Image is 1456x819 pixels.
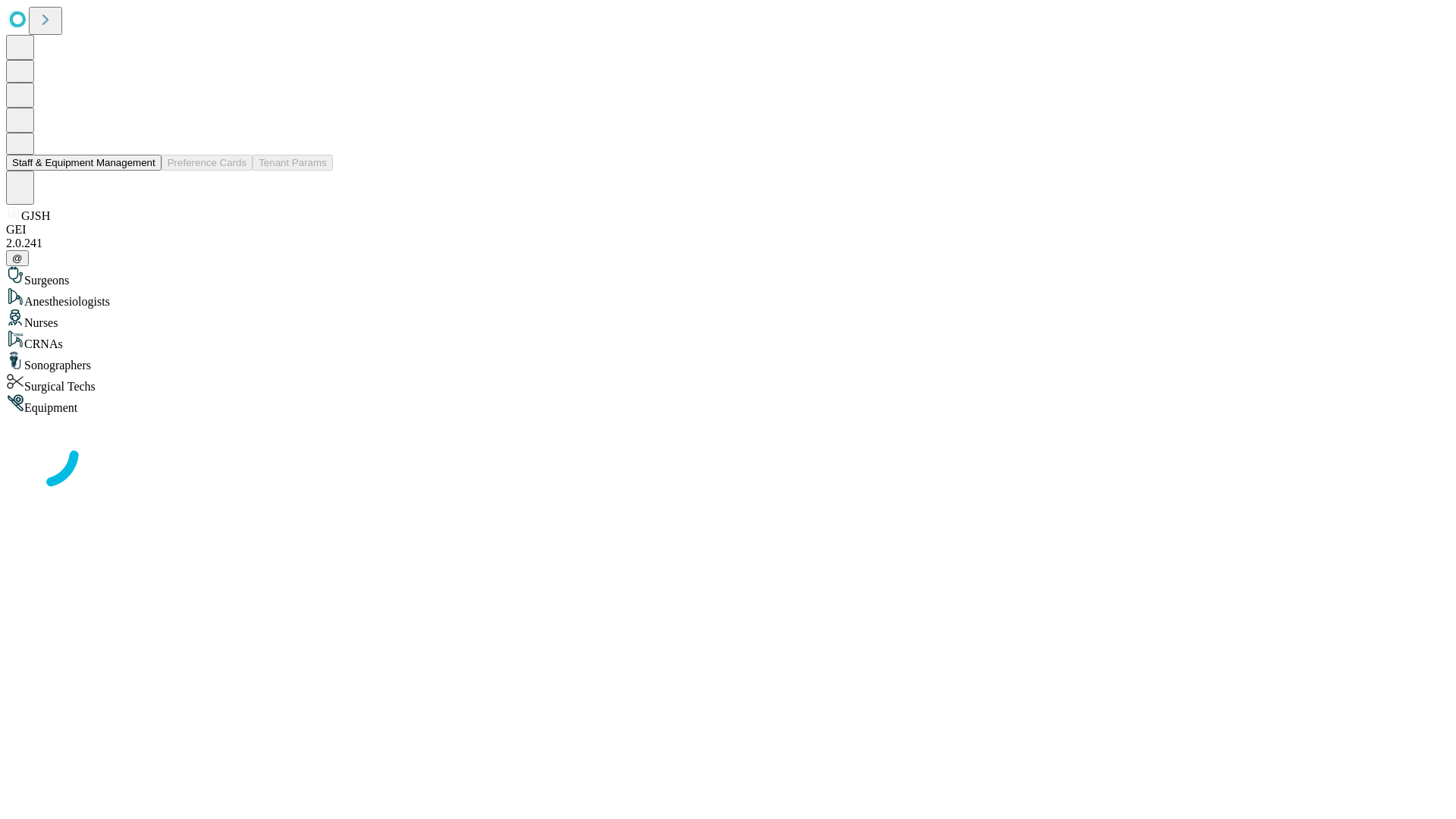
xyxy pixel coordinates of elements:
[253,155,333,171] button: Tenant Params
[6,237,1450,250] div: 2.0.241
[6,287,1450,309] div: Anesthesiologists
[6,351,1450,372] div: Sonographers
[21,209,50,222] span: GJSH
[162,155,253,171] button: Preference Cards
[6,155,162,171] button: Staff & Equipment Management
[6,372,1450,394] div: Surgical Techs
[6,250,29,266] button: @
[6,394,1450,415] div: Equipment
[12,253,23,264] span: @
[6,223,1450,237] div: GEI
[6,330,1450,351] div: CRNAs
[6,309,1450,330] div: Nurses
[6,266,1450,287] div: Surgeons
